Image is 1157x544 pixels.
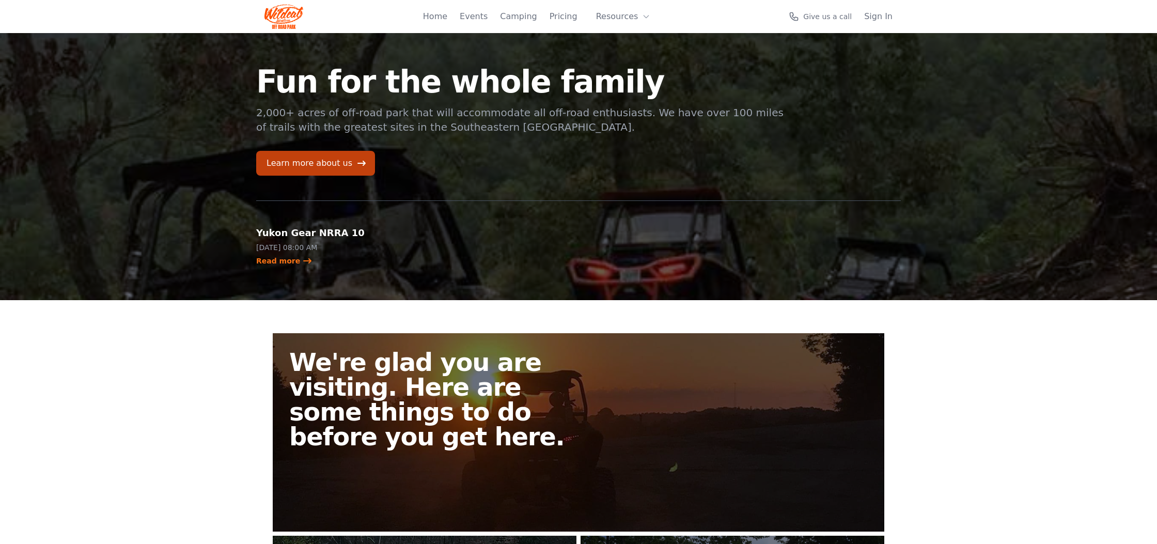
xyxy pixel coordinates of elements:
h2: We're glad you are visiting. Here are some things to do before you get here. [289,350,587,449]
button: Resources [590,6,657,27]
a: Learn more about us [256,151,375,176]
h1: Fun for the whole family [256,66,785,97]
h2: Yukon Gear NRRA 10 [256,226,405,240]
a: Home [423,10,447,23]
p: 2,000+ acres of off-road park that will accommodate all off-road enthusiasts. We have over 100 mi... [256,105,785,134]
img: Wildcat Logo [264,4,303,29]
a: Events [460,10,488,23]
a: Camping [500,10,537,23]
a: Give us a call [789,11,852,22]
a: We're glad you are visiting. Here are some things to do before you get here. [273,333,884,532]
a: Pricing [550,10,577,23]
a: Read more [256,256,312,266]
span: Give us a call [803,11,852,22]
a: Sign In [864,10,893,23]
p: [DATE] 08:00 AM [256,242,405,253]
